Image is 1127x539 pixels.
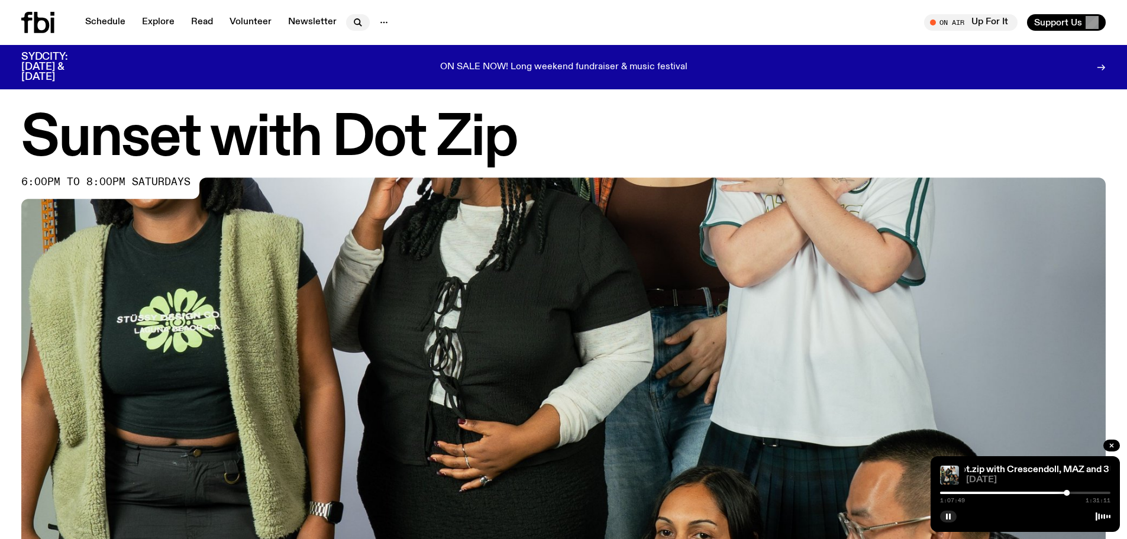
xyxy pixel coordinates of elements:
a: Explore [135,14,182,31]
a: Newsletter [281,14,344,31]
h3: SYDCITY: [DATE] & [DATE] [21,52,97,82]
span: 1:07:49 [940,498,965,504]
a: Volunteer [222,14,279,31]
span: 1:31:11 [1086,498,1110,504]
h1: Sunset with Dot Zip [21,112,1106,166]
span: [DATE] [966,476,1110,485]
button: Support Us [1027,14,1106,31]
button: On AirUp For It [924,14,1018,31]
span: Support Us [1034,17,1082,28]
a: Schedule [78,14,133,31]
a: Read [184,14,220,31]
span: 6:00pm to 8:00pm saturdays [21,177,190,187]
p: ON SALE NOW! Long weekend fundraiser & music festival [440,62,687,73]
